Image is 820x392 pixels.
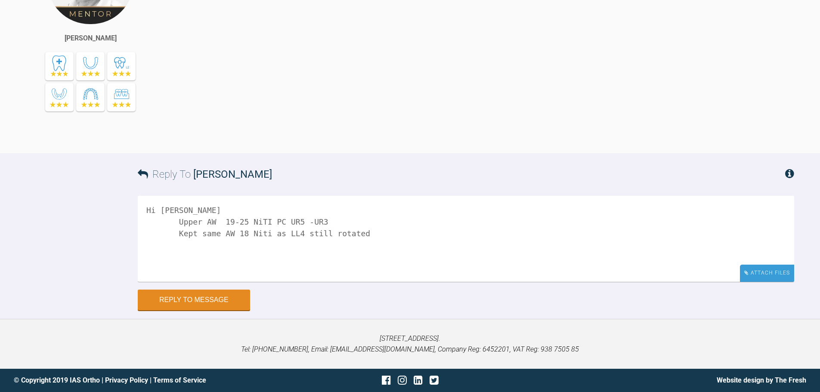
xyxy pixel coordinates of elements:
a: Privacy Policy [105,376,148,384]
a: Website design by The Fresh [717,376,806,384]
a: Terms of Service [153,376,206,384]
span: [PERSON_NAME] [193,168,272,180]
p: [STREET_ADDRESS]. Tel: [PHONE_NUMBER], Email: [EMAIL_ADDRESS][DOMAIN_NAME], Company Reg: 6452201,... [14,333,806,355]
div: [PERSON_NAME] [65,33,117,44]
textarea: Hi [PERSON_NAME] Upper AW 19-25 NiTI PC UR5 -UR3 Kept same AW 18 Niti as LL4 still rotated [138,196,794,282]
div: © Copyright 2019 IAS Ortho | | [14,375,278,386]
button: Reply to Message [138,290,250,310]
h3: Reply To [138,166,272,182]
div: Attach Files [740,265,794,281]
